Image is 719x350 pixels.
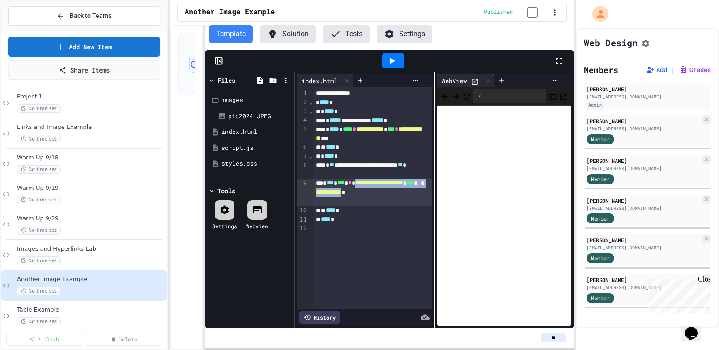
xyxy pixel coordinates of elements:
span: No time set [17,287,61,295]
span: Warm Up 9/19 [17,184,166,192]
div: Webview [246,222,268,230]
span: Fold line [308,98,313,106]
span: No time set [17,256,61,265]
button: Solution [260,25,316,43]
span: | [671,64,675,75]
span: Back [441,91,450,102]
span: No time set [17,226,61,235]
div: index.html [297,76,342,85]
iframe: chat widget [681,314,710,341]
a: Add New Item [8,37,160,57]
div: Files [217,76,235,85]
div: WebView [437,74,494,87]
div: My Account [583,4,611,24]
button: Refresh [462,91,471,102]
div: script.js [221,144,291,153]
span: No time set [17,165,61,174]
button: Grades [679,65,711,74]
input: publish toggle [516,7,549,18]
div: 10 [297,206,308,215]
div: [EMAIL_ADDRESS][DOMAIN_NAME] [587,94,708,100]
div: Settings [212,222,237,230]
span: Links and Image Example [17,124,166,131]
span: Back to Teams [70,11,111,21]
span: No time set [17,317,61,326]
span: Forward [451,91,460,102]
span: Project 1 [17,93,166,101]
button: Add [646,65,667,74]
div: / [473,89,546,103]
div: styles.css [221,159,291,168]
a: Share Items [8,60,160,80]
div: History [299,311,340,324]
span: Published [484,9,513,16]
iframe: chat widget [645,275,710,313]
span: Fold line [308,153,313,160]
div: 8 [297,161,308,179]
div: WebView [437,76,471,85]
div: 1 [297,89,308,98]
a: Delete [86,333,162,346]
div: 4 [297,116,308,125]
button: Tests [323,25,370,43]
div: Admin [587,101,604,109]
span: Member [591,135,610,143]
span: Member [591,254,610,262]
div: [EMAIL_ADDRESS][DOMAIN_NAME] [587,205,700,212]
div: pic2024.JPEG [228,112,291,121]
span: Another Image Example [185,7,275,18]
span: Fold line [308,107,313,115]
div: [PERSON_NAME] [587,157,700,165]
div: 7 [297,152,308,161]
span: Warm Up 9/29 [17,215,166,222]
a: Publish [6,333,82,346]
div: [EMAIL_ADDRESS][DOMAIN_NAME] [587,165,700,172]
span: Member [591,214,610,222]
button: Template [209,25,253,43]
div: 11 [297,215,308,224]
span: No time set [17,104,61,113]
div: [EMAIL_ADDRESS][DOMAIN_NAME] [587,125,700,132]
div: [EMAIL_ADDRESS][DOMAIN_NAME] [587,284,700,291]
span: Images and Hyperlinks Lab [17,245,166,253]
div: [EMAIL_ADDRESS][DOMAIN_NAME] [587,244,700,251]
iframe: Web Preview [437,106,571,326]
div: 2 [297,98,308,107]
div: Chat with us now!Close [4,4,62,57]
button: Console [548,91,557,102]
div: 3 [297,107,308,116]
div: 9 [297,179,308,206]
div: index.html [221,128,291,137]
span: Table Example [17,306,166,314]
div: 12 [297,224,308,233]
h1: Web Design [584,36,638,49]
button: Settings [377,25,432,43]
div: index.html [297,74,353,87]
span: No time set [17,196,61,204]
div: [PERSON_NAME] [587,276,700,284]
span: Warm Up 9/18 [17,154,166,162]
span: Another Image Example [17,276,166,283]
span: No time set [17,135,61,143]
button: Open in new tab [559,91,568,102]
div: Content is published and visible to students [484,7,549,18]
span: Member [591,175,610,183]
span: Member [591,294,610,302]
div: 5 [297,125,308,143]
button: Assignment Settings [641,37,650,48]
h2: Members [584,64,618,76]
div: [PERSON_NAME] [587,85,708,93]
button: Back to Teams [8,6,160,26]
div: [PERSON_NAME] [587,196,700,205]
div: images [221,96,291,105]
div: Tools [217,186,235,196]
div: 6 [297,143,308,152]
div: [PERSON_NAME] [587,117,700,125]
div: [PERSON_NAME] [587,236,700,244]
